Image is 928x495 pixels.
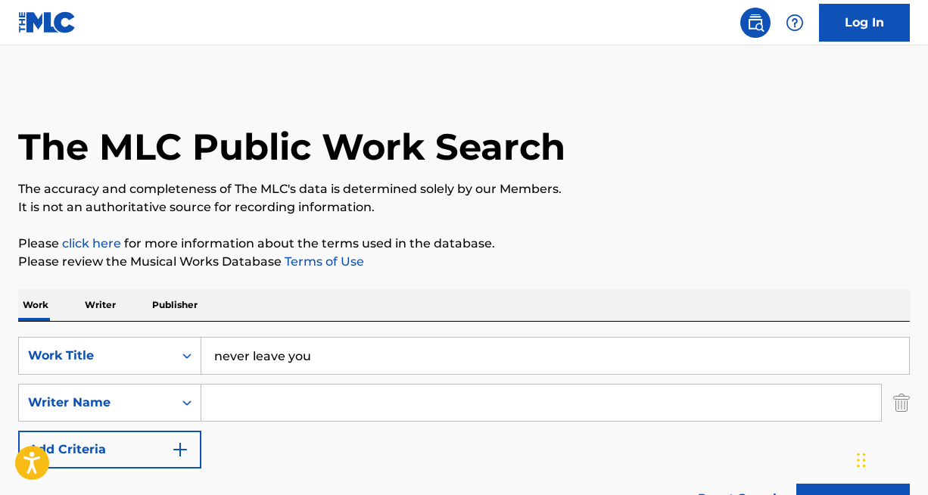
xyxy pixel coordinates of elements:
[62,236,121,251] a: click here
[18,235,910,253] p: Please for more information about the terms used in the database.
[893,384,910,422] img: Delete Criterion
[740,8,771,38] a: Public Search
[18,11,76,33] img: MLC Logo
[282,254,364,269] a: Terms of Use
[786,14,804,32] img: help
[28,394,164,412] div: Writer Name
[80,289,120,321] p: Writer
[148,289,202,321] p: Publisher
[780,8,810,38] div: Help
[18,289,53,321] p: Work
[171,441,189,459] img: 9d2ae6d4665cec9f34b9.svg
[746,14,765,32] img: search
[18,124,565,170] h1: The MLC Public Work Search
[18,431,201,469] button: Add Criteria
[819,4,910,42] a: Log In
[18,253,910,271] p: Please review the Musical Works Database
[28,347,164,365] div: Work Title
[18,198,910,216] p: It is not an authoritative source for recording information.
[18,180,910,198] p: The accuracy and completeness of The MLC's data is determined solely by our Members.
[852,422,928,495] iframe: Chat Widget
[857,437,866,483] div: Drag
